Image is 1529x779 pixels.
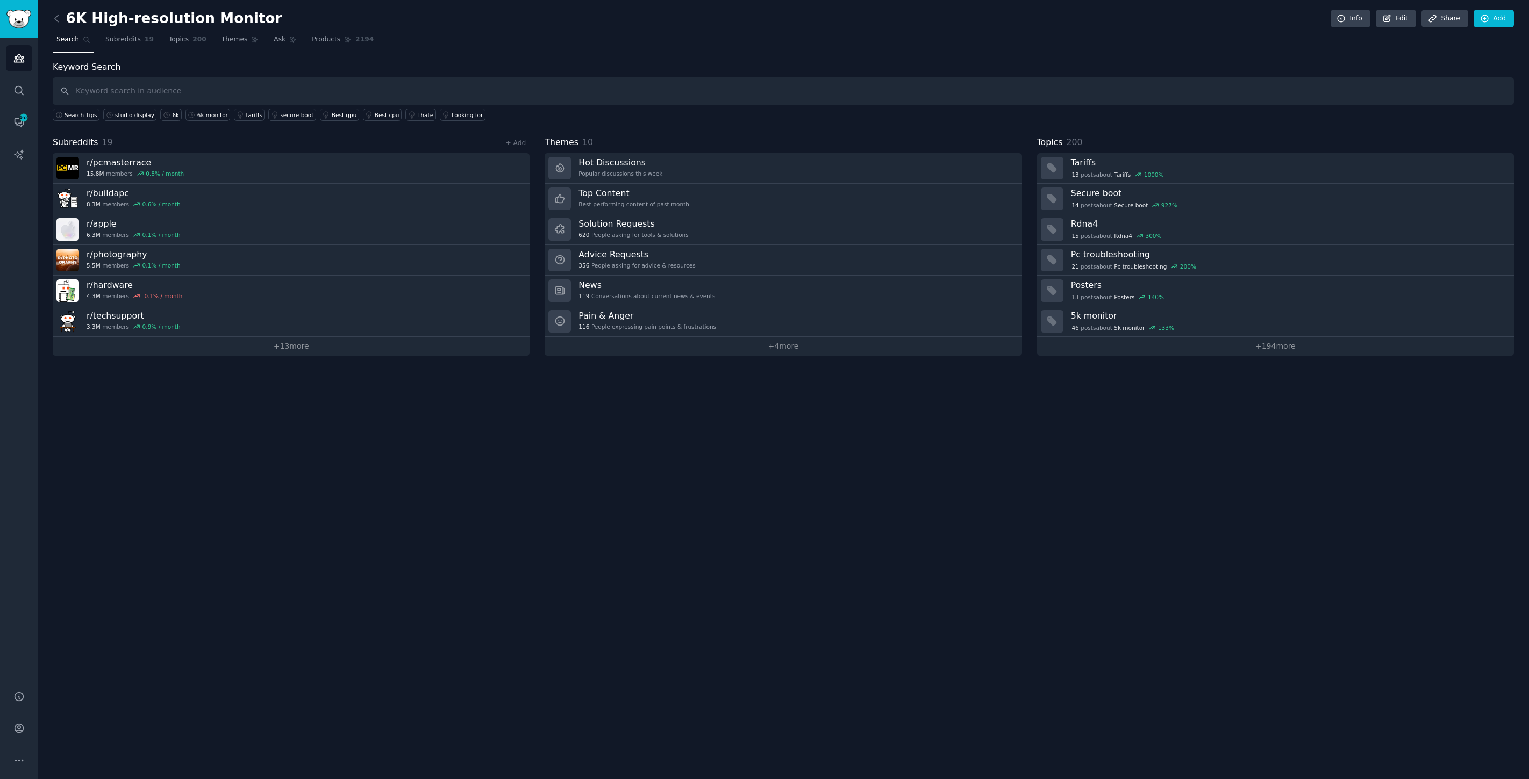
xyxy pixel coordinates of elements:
a: 6k [160,109,181,121]
h3: Rdna4 [1071,218,1506,229]
div: members [87,231,181,239]
div: Looking for [452,111,483,119]
div: studio display [115,111,154,119]
a: Solution Requests620People asking for tools & solutions [545,214,1021,245]
div: post s about [1071,170,1165,179]
img: pcmasterrace [56,157,79,179]
a: Top ContentBest-performing content of past month [545,184,1021,214]
a: Info [1331,10,1370,28]
a: + Add [505,139,526,147]
span: 13 [1071,293,1078,301]
div: 1000 % [1144,171,1164,178]
span: Products [312,35,340,45]
div: members [87,200,181,208]
h3: Tariffs [1071,157,1506,168]
span: 5.5M [87,262,101,269]
a: Search [53,31,94,53]
img: hardware [56,279,79,302]
div: post s about [1071,200,1178,210]
h3: r/ techsupport [87,310,181,321]
h3: Solution Requests [578,218,688,229]
span: Topics [1037,136,1063,149]
span: Ask [274,35,285,45]
span: 200 [192,35,206,45]
a: I hate [405,109,436,121]
a: Hot DiscussionsPopular discussions this week [545,153,1021,184]
h3: r/ photography [87,249,181,260]
h3: r/ pcmasterrace [87,157,184,168]
h3: r/ apple [87,218,181,229]
div: 200 % [1180,263,1196,270]
span: 119 [578,292,589,300]
a: Best gpu [320,109,359,121]
a: Rdna415postsaboutRdna4300% [1037,214,1514,245]
span: Rdna4 [1114,232,1132,240]
div: 133 % [1158,324,1174,331]
div: members [87,262,181,269]
div: Conversations about current news & events [578,292,715,300]
a: r/hardware4.3Mmembers-0.1% / month [53,276,530,306]
a: r/buildapc8.3Mmembers0.6% / month [53,184,530,214]
span: 21 [1071,263,1078,270]
a: Best cpu [363,109,402,121]
span: 15.8M [87,170,104,177]
span: 10 [582,137,593,147]
span: 8.3M [87,200,101,208]
span: 46 [1071,324,1078,331]
span: Tariffs [1114,171,1131,178]
span: Search Tips [65,111,97,119]
a: Secure boot14postsaboutSecure boot927% [1037,184,1514,214]
h3: 5k monitor [1071,310,1506,321]
div: post s about [1071,231,1163,241]
a: r/pcmasterrace15.8Mmembers0.8% / month [53,153,530,184]
div: 0.1 % / month [142,231,181,239]
span: Topics [169,35,189,45]
img: techsupport [56,310,79,333]
a: Posters13postsaboutPosters140% [1037,276,1514,306]
span: 6.3M [87,231,101,239]
div: 6k [172,111,179,119]
a: 6k monitor [185,109,231,121]
h2: 6K High-resolution Monitor [53,10,282,27]
a: +13more [53,337,530,356]
a: secure boot [268,109,316,121]
a: r/photography5.5Mmembers0.1% / month [53,245,530,276]
div: 0.6 % / month [142,200,181,208]
div: members [87,170,184,177]
div: People asking for tools & solutions [578,231,688,239]
div: tariffs [246,111,262,119]
div: People asking for advice & resources [578,262,695,269]
span: Posters [1114,293,1134,301]
div: 140 % [1148,293,1164,301]
img: apple [56,218,79,241]
span: 2194 [355,35,374,45]
a: 5k monitor46postsabout5k monitor133% [1037,306,1514,337]
span: Secure boot [1114,201,1148,209]
div: People expressing pain points & frustrations [578,323,716,330]
a: Topics200 [165,31,210,53]
h3: Top Content [578,187,689,199]
span: Subreddits [53,136,98,149]
img: GummySearch logo [6,10,31,28]
div: 300 % [1145,232,1161,240]
label: Keyword Search [53,62,120,72]
a: tariffs [234,109,265,121]
div: Best cpu [375,111,399,119]
a: Tariffs13postsaboutTariffs1000% [1037,153,1514,184]
div: members [87,292,182,300]
span: 462 [19,114,28,121]
a: Themes [218,31,263,53]
div: -0.1 % / month [142,292,183,300]
span: 14 [1071,201,1078,209]
span: Themes [545,136,578,149]
h3: r/ buildapc [87,187,181,199]
span: Search [56,35,79,45]
span: 200 [1066,137,1082,147]
a: r/apple6.3Mmembers0.1% / month [53,214,530,245]
div: I hate [417,111,433,119]
h3: r/ hardware [87,279,182,291]
a: Ask [270,31,301,53]
div: 6k monitor [197,111,228,119]
a: studio display [103,109,156,121]
span: Pc troubleshooting [1114,263,1167,270]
